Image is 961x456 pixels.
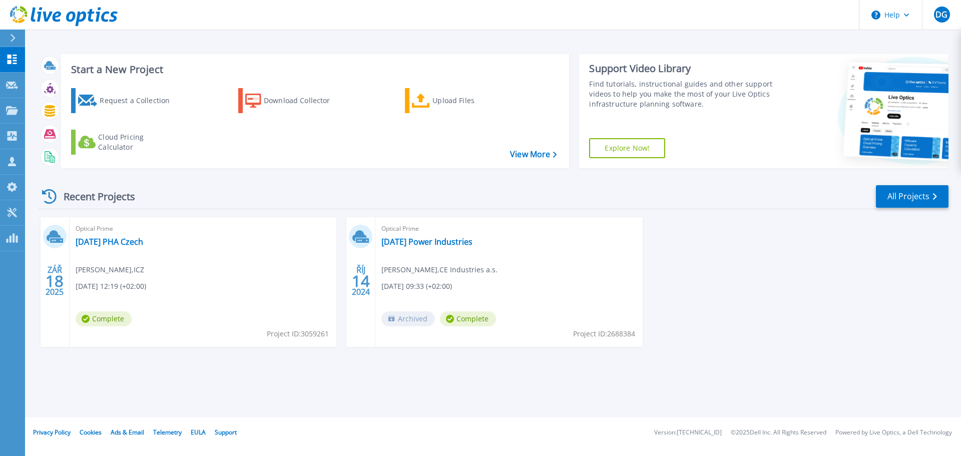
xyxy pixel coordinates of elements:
[45,263,64,299] div: ZÁŘ 2025
[76,311,132,326] span: Complete
[405,88,517,113] a: Upload Files
[352,277,370,285] span: 14
[264,91,344,111] div: Download Collector
[876,185,948,208] a: All Projects
[935,11,947,19] span: DG
[76,223,330,234] span: Optical Prime
[39,184,149,209] div: Recent Projects
[381,223,636,234] span: Optical Prime
[351,263,370,299] div: ŘÍJ 2024
[215,428,237,436] a: Support
[71,130,183,155] a: Cloud Pricing Calculator
[238,88,350,113] a: Download Collector
[71,88,183,113] a: Request a Collection
[381,281,452,292] span: [DATE] 09:33 (+02:00)
[589,62,777,75] div: Support Video Library
[100,91,180,111] div: Request a Collection
[381,237,472,247] a: [DATE] Power Industries
[432,91,513,111] div: Upload Files
[80,428,102,436] a: Cookies
[381,311,435,326] span: Archived
[731,429,826,436] li: © 2025 Dell Inc. All Rights Reserved
[98,132,178,152] div: Cloud Pricing Calculator
[589,79,777,109] div: Find tutorials, instructional guides and other support videos to help you make the most of your L...
[573,328,635,339] span: Project ID: 2688384
[153,428,182,436] a: Telemetry
[46,277,64,285] span: 18
[111,428,144,436] a: Ads & Email
[510,150,557,159] a: View More
[440,311,496,326] span: Complete
[71,64,557,75] h3: Start a New Project
[381,264,498,275] span: [PERSON_NAME] , CE Industries a.s.
[76,264,144,275] span: [PERSON_NAME] , ICZ
[267,328,329,339] span: Project ID: 3059261
[76,281,146,292] span: [DATE] 12:19 (+02:00)
[76,237,143,247] a: [DATE] PHA Czech
[654,429,722,436] li: Version: [TECHNICAL_ID]
[589,138,665,158] a: Explore Now!
[33,428,71,436] a: Privacy Policy
[191,428,206,436] a: EULA
[835,429,952,436] li: Powered by Live Optics, a Dell Technology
